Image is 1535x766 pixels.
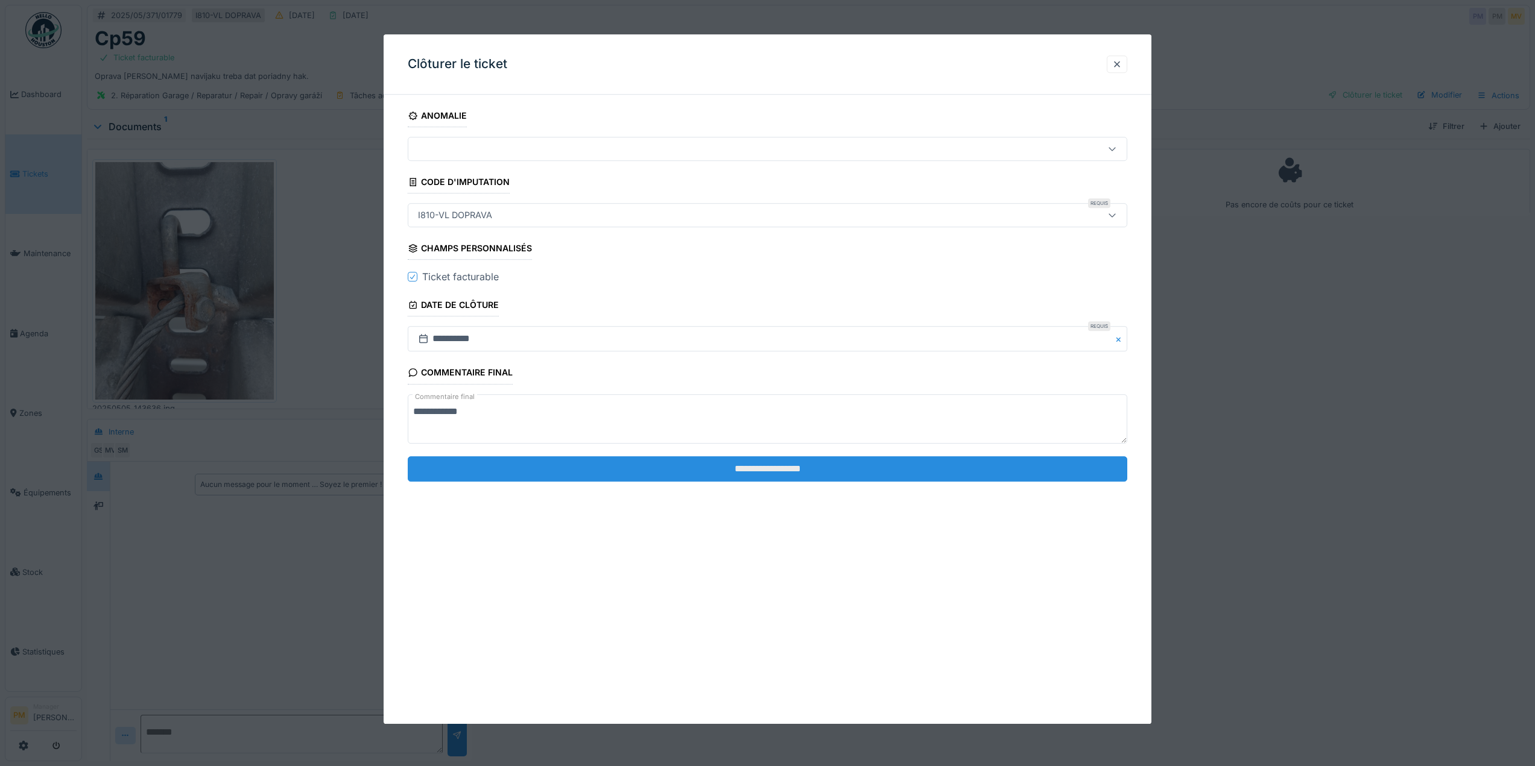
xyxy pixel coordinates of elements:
[1114,327,1127,352] button: Close
[413,389,477,404] label: Commentaire final
[408,364,513,385] div: Commentaire final
[408,173,510,193] div: Code d'imputation
[408,297,499,317] div: Date de clôture
[1088,322,1110,331] div: Requis
[408,107,467,127] div: Anomalie
[408,57,507,72] h3: Clôturer le ticket
[413,209,497,222] div: I810-VL DOPRAVA
[1088,198,1110,208] div: Requis
[422,270,499,284] div: Ticket facturable
[408,239,532,260] div: Champs personnalisés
